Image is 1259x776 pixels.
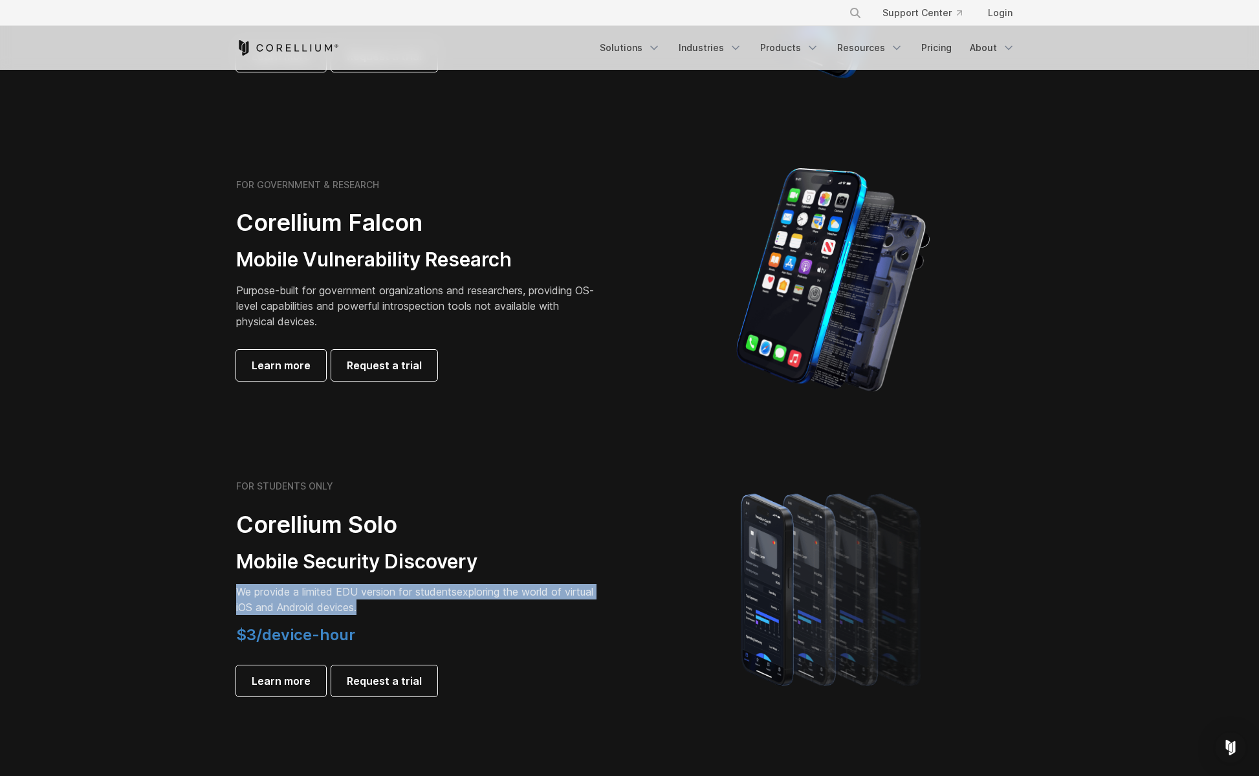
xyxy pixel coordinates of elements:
[752,36,827,59] a: Products
[872,1,972,25] a: Support Center
[236,40,339,56] a: Corellium Home
[236,665,326,696] a: Learn more
[347,358,422,373] span: Request a trial
[236,510,598,539] h2: Corellium Solo
[236,179,379,191] h6: FOR GOVERNMENT & RESEARCH
[736,167,930,393] img: iPhone model separated into the mechanics used to build the physical device.
[962,36,1023,59] a: About
[236,248,598,272] h3: Mobile Vulnerability Research
[844,1,867,25] button: Search
[715,475,951,702] img: A lineup of four iPhone models becoming more gradient and blurred
[347,673,422,689] span: Request a trial
[914,36,959,59] a: Pricing
[829,36,911,59] a: Resources
[236,550,598,574] h3: Mobile Security Discovery
[671,36,750,59] a: Industries
[1215,732,1246,763] div: Open Intercom Messenger
[833,1,1023,25] div: Navigation Menu
[236,585,457,598] span: We provide a limited EDU version for students
[236,625,355,644] span: $3/device-hour
[236,584,598,615] p: exploring the world of virtual iOS and Android devices.
[331,665,437,696] a: Request a trial
[592,36,668,59] a: Solutions
[331,350,437,381] a: Request a trial
[978,1,1023,25] a: Login
[252,358,311,373] span: Learn more
[236,283,598,329] p: Purpose-built for government organizations and researchers, providing OS-level capabilities and p...
[236,208,598,237] h2: Corellium Falcon
[592,36,1023,59] div: Navigation Menu
[236,480,333,492] h6: FOR STUDENTS ONLY
[236,350,326,381] a: Learn more
[252,673,311,689] span: Learn more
